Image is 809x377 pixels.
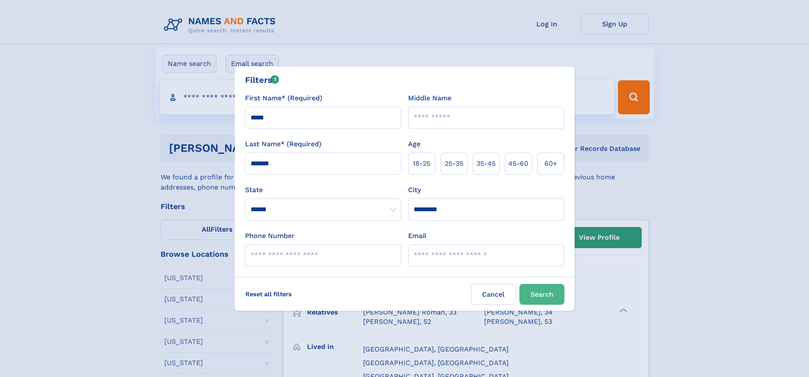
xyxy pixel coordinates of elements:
button: Search [519,284,564,305]
label: Age [408,139,420,149]
span: 60+ [544,159,557,169]
label: Phone Number [245,231,295,241]
span: 35‑45 [476,159,496,169]
label: State [245,185,401,195]
label: City [408,185,421,195]
label: Middle Name [408,93,451,103]
span: 18‑25 [413,159,430,169]
label: Email [408,231,426,241]
span: 25‑35 [445,159,463,169]
div: Filters [245,74,279,86]
label: Last Name* (Required) [245,139,321,149]
span: 45‑60 [508,159,528,169]
label: Reset all filters [240,284,297,304]
label: Cancel [471,284,516,305]
label: First Name* (Required) [245,93,322,103]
